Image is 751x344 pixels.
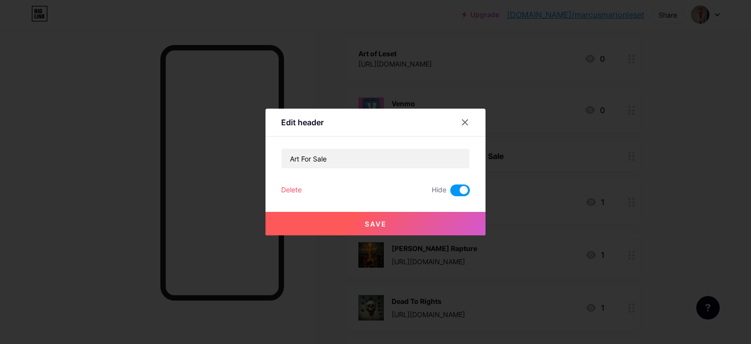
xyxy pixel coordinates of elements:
[432,184,446,196] span: Hide
[365,220,387,228] span: Save
[282,149,469,168] input: Title
[265,212,486,235] button: Save
[281,116,324,128] div: Edit header
[281,184,302,196] div: Delete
